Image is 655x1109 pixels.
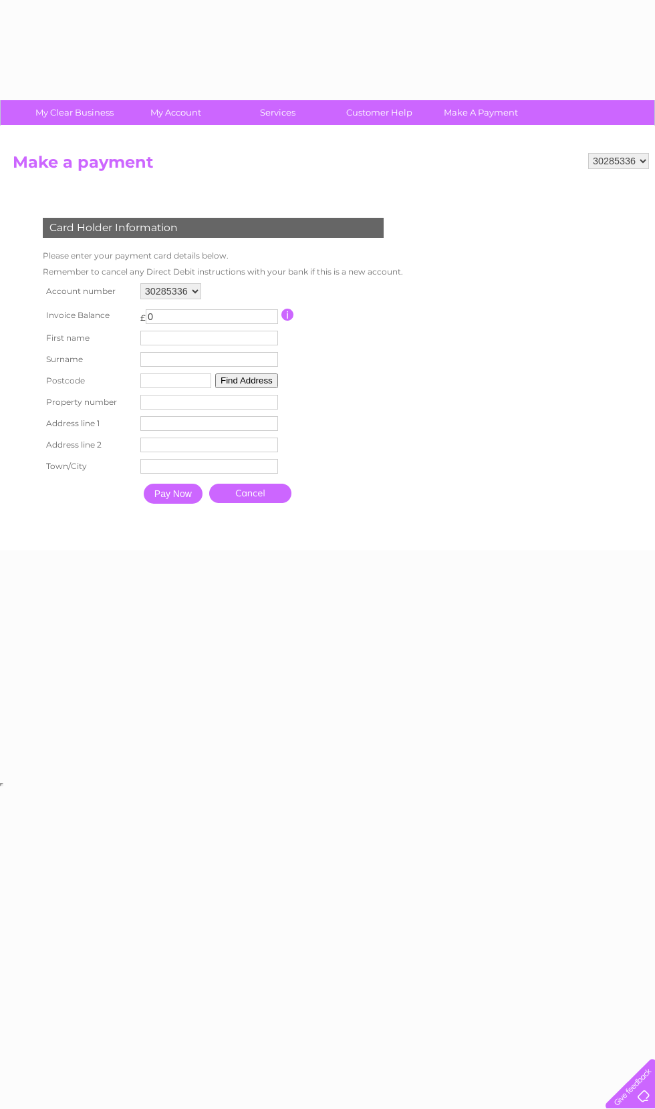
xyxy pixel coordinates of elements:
th: Address line 2 [39,434,137,456]
th: Invoice Balance [39,303,137,327]
input: Information [281,309,294,321]
th: Address line 1 [39,413,137,434]
a: Cancel [209,484,291,503]
td: £ [140,306,146,323]
a: Make A Payment [426,100,536,125]
button: Find Address [215,373,278,388]
a: Customer Help [324,100,434,125]
h2: Make a payment [13,153,649,178]
div: Card Holder Information [43,218,384,238]
th: Property number [39,391,137,413]
a: Services [223,100,333,125]
th: Town/City [39,456,137,477]
a: My Clear Business [19,100,130,125]
th: First name [39,327,137,349]
td: Please enter your payment card details below. [39,248,406,264]
th: Postcode [39,370,137,391]
input: Pay Now [144,484,203,504]
th: Account number [39,280,137,303]
td: Remember to cancel any Direct Debit instructions with your bank if this is a new account. [39,264,406,280]
th: Surname [39,349,137,370]
a: My Account [121,100,231,125]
